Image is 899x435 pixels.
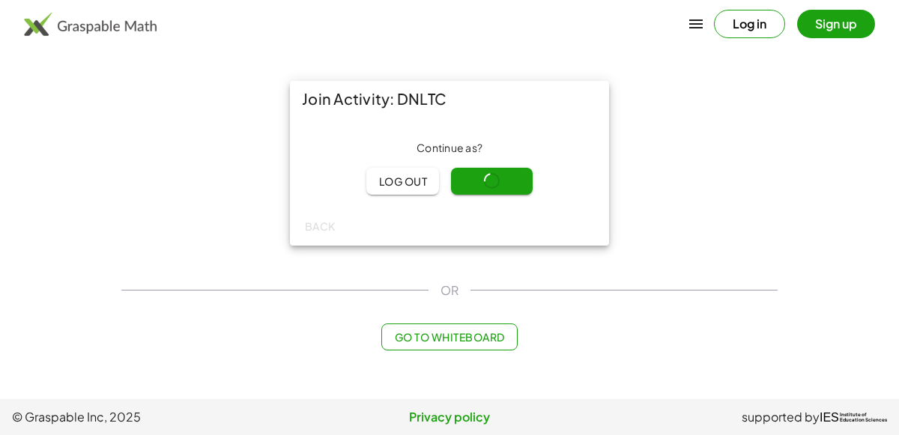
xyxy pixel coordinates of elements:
span: supported by [742,408,820,426]
button: Go to Whiteboard [381,323,517,350]
button: Log in [714,10,785,38]
button: Sign up [797,10,875,38]
button: Log out [366,168,439,195]
span: OR [441,282,458,299]
span: Institute of Education Sciences [840,413,887,423]
span: Go to Whiteboard [394,330,504,344]
a: IESInstitute ofEducation Sciences [820,408,887,426]
span: © Graspable Inc, 2025 [12,408,303,426]
div: Join Activity: DNLTC [290,81,609,117]
a: Privacy policy [303,408,595,426]
span: Log out [378,174,427,188]
div: Continue as ? [302,141,597,156]
span: IES [820,410,839,425]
